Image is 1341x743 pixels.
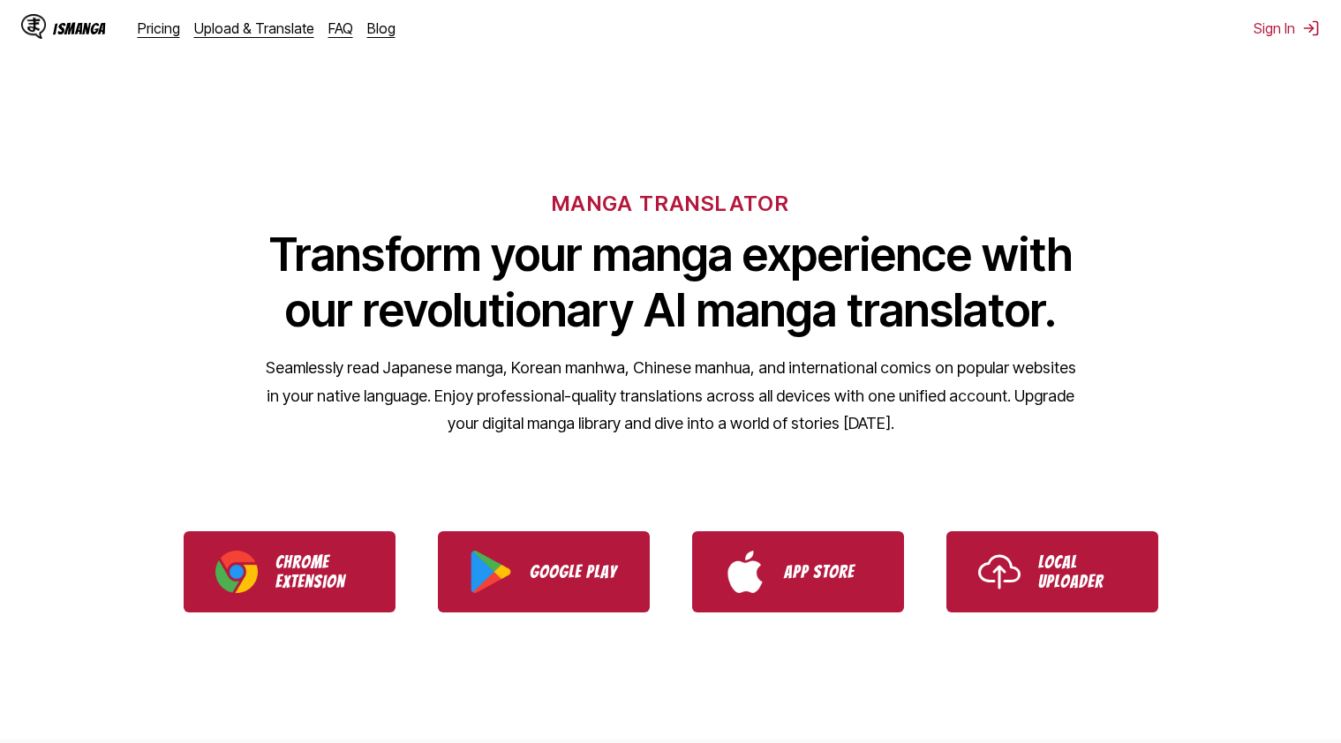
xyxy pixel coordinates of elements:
img: Upload icon [978,551,1021,593]
img: Chrome logo [215,551,258,593]
a: Pricing [138,19,180,37]
p: Seamlessly read Japanese manga, Korean manhwa, Chinese manhua, and international comics on popula... [265,354,1077,438]
img: App Store logo [724,551,766,593]
a: FAQ [328,19,353,37]
p: Google Play [530,562,618,582]
p: Chrome Extension [275,552,364,591]
button: Sign In [1254,19,1320,37]
p: Local Uploader [1038,552,1126,591]
a: Download IsManga from Google Play [438,531,650,612]
img: IsManga Logo [21,14,46,39]
a: Blog [367,19,396,37]
a: Use IsManga Local Uploader [946,531,1158,612]
img: Google Play logo [470,551,512,593]
div: IsManga [53,20,106,37]
a: Download IsManga Chrome Extension [184,531,396,612]
img: Sign out [1302,19,1320,37]
h1: Transform your manga experience with our revolutionary AI manga translator. [265,227,1077,338]
a: IsManga LogoIsManga [21,14,138,42]
h6: MANGA TRANSLATOR [552,191,789,216]
a: Download IsManga from App Store [692,531,904,612]
p: App Store [784,562,872,582]
a: Upload & Translate [194,19,314,37]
